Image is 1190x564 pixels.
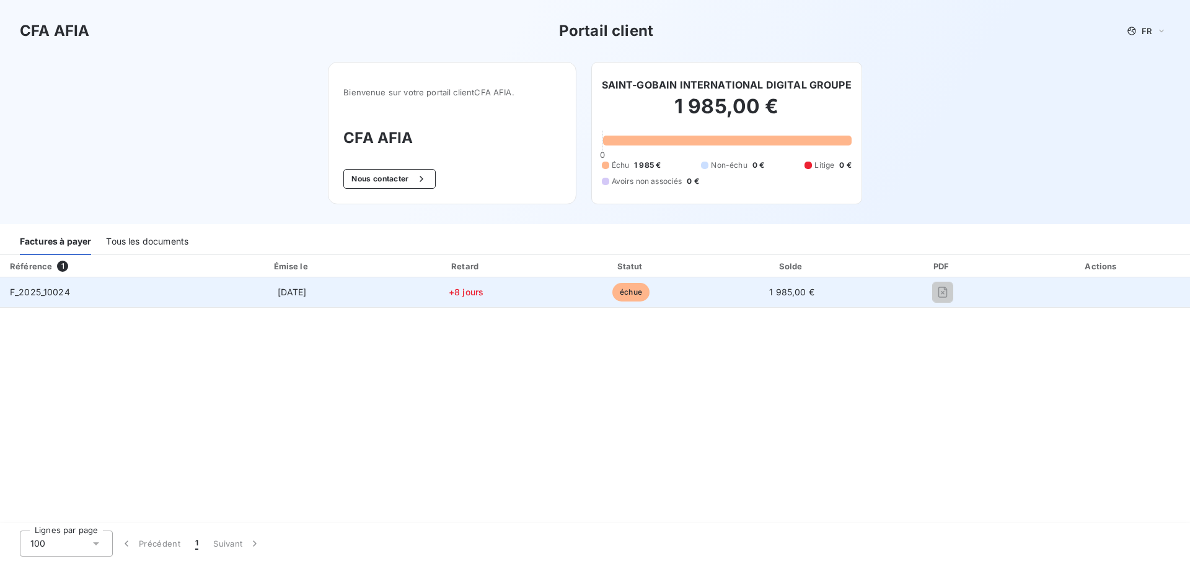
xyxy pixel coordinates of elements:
[449,287,483,297] span: +8 jours
[600,150,605,160] span: 0
[814,160,834,171] span: Litige
[57,261,68,272] span: 1
[552,260,710,272] div: Statut
[20,20,89,42] h3: CFA AFIA
[206,531,268,557] button: Suivant
[10,261,52,271] div: Référence
[386,260,547,272] div: Retard
[30,537,45,550] span: 100
[1142,26,1152,36] span: FR
[715,260,868,272] div: Solde
[195,537,198,550] span: 1
[113,531,188,557] button: Précédent
[634,160,661,171] span: 1 985 €
[1016,260,1188,272] div: Actions
[188,531,206,557] button: 1
[20,229,91,255] div: Factures à payer
[687,176,699,187] span: 0 €
[278,287,307,297] span: [DATE]
[612,160,630,171] span: Échu
[204,260,381,272] div: Émise le
[612,176,682,187] span: Avoirs non associés
[612,283,650,302] span: échue
[874,260,1011,272] div: PDF
[602,77,852,92] h6: SAINT-GOBAIN INTERNATIONAL DIGITAL GROUPE
[343,169,435,189] button: Nous contacter
[711,160,747,171] span: Non-échu
[10,287,70,297] span: F_2025_10024
[343,127,560,149] h3: CFA AFIA
[602,94,852,131] h2: 1 985,00 €
[769,287,814,297] span: 1 985,00 €
[839,160,851,171] span: 0 €
[106,229,188,255] div: Tous les documents
[343,87,560,97] span: Bienvenue sur votre portail client CFA AFIA .
[559,20,653,42] h3: Portail client
[752,160,764,171] span: 0 €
